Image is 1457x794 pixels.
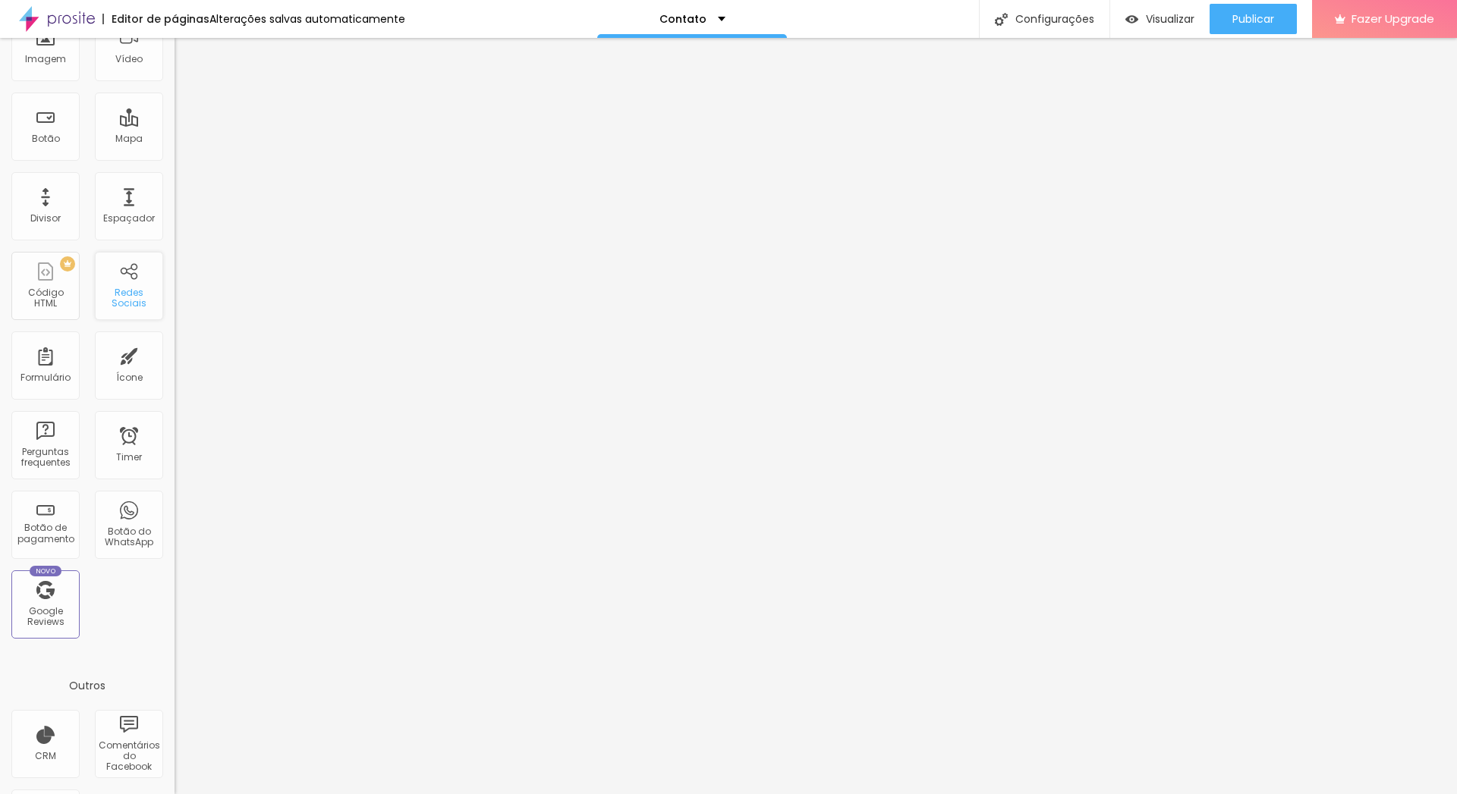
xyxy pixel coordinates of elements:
iframe: Editor [175,38,1457,794]
div: Perguntas frequentes [15,447,75,469]
button: Publicar [1210,4,1297,34]
div: Código HTML [15,287,75,309]
p: Contato [659,14,706,24]
div: Formulário [20,372,71,383]
div: Novo [30,566,62,576]
img: view-1.svg [1125,13,1138,26]
img: Icone [995,13,1008,26]
div: Editor de páginas [102,14,209,24]
div: Vídeo [115,54,143,64]
span: Publicar [1232,13,1274,25]
div: Botão de pagamento [15,523,75,545]
div: CRM [35,751,56,761]
button: Visualizar [1110,4,1210,34]
div: Espaçador [103,213,155,224]
span: Visualizar [1146,13,1194,25]
div: Alterações salvas automaticamente [209,14,405,24]
div: Google Reviews [15,606,75,628]
div: Divisor [30,213,61,224]
div: Imagem [25,54,66,64]
div: Redes Sociais [99,287,159,309]
div: Botão do WhatsApp [99,526,159,548]
span: Fazer Upgrade [1352,12,1434,25]
div: Mapa [115,133,143,144]
div: Comentários do Facebook [99,740,159,773]
div: Timer [116,452,142,463]
div: Botão [32,133,60,144]
div: Ícone [116,372,143,383]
